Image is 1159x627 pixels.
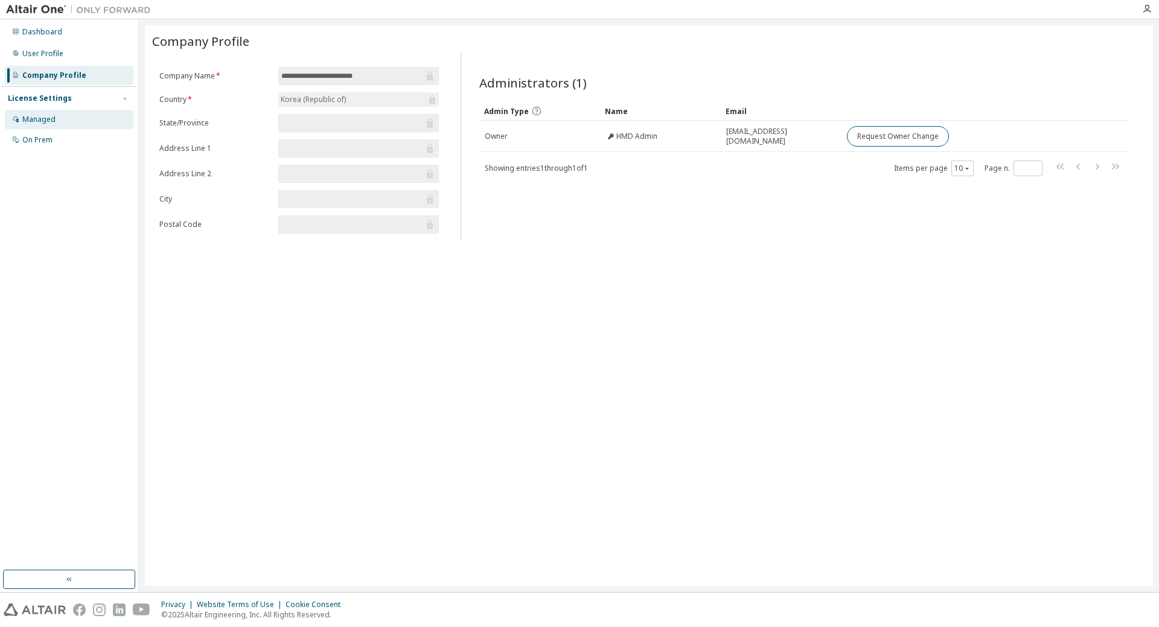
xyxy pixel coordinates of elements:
[616,132,657,141] span: HMD Admin
[726,101,837,121] div: Email
[159,71,271,81] label: Company Name
[954,164,971,173] button: 10
[159,169,271,179] label: Address Line 2
[279,93,348,106] div: Korea (Republic of)
[485,132,508,141] span: Owner
[197,600,286,609] div: Website Terms of Use
[278,92,439,107] div: Korea (Republic of)
[484,106,529,116] span: Admin Type
[985,161,1042,176] span: Page n.
[726,127,836,146] span: [EMAIL_ADDRESS][DOMAIN_NAME]
[22,71,86,80] div: Company Profile
[286,600,348,609] div: Cookie Consent
[73,603,86,616] img: facebook.svg
[159,95,271,104] label: Country
[161,600,197,609] div: Privacy
[161,609,348,620] p: © 2025 Altair Engineering, Inc. All Rights Reserved.
[22,115,56,124] div: Managed
[4,603,66,616] img: altair_logo.svg
[8,94,72,103] div: License Settings
[894,161,974,176] span: Items per page
[159,194,271,204] label: City
[133,603,150,616] img: youtube.svg
[22,135,53,145] div: On Prem
[22,27,62,37] div: Dashboard
[93,603,106,616] img: instagram.svg
[152,33,249,49] span: Company Profile
[159,220,271,229] label: Postal Code
[113,603,126,616] img: linkedin.svg
[22,49,63,59] div: User Profile
[847,126,949,147] button: Request Owner Change
[479,74,587,91] span: Administrators (1)
[6,4,157,16] img: Altair One
[605,101,716,121] div: Name
[159,118,271,128] label: State/Province
[485,163,588,173] span: Showing entries 1 through 1 of 1
[159,144,271,153] label: Address Line 1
